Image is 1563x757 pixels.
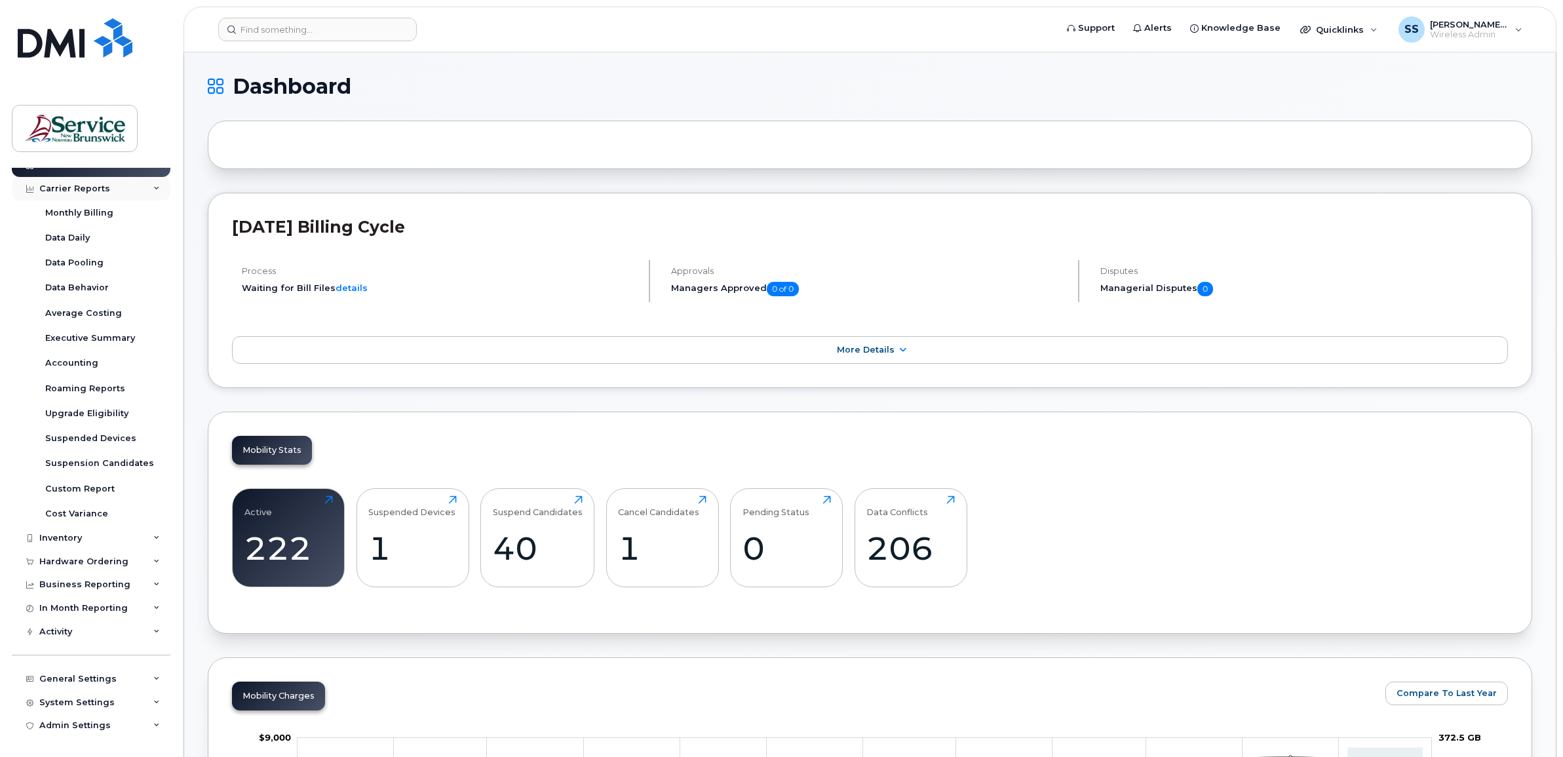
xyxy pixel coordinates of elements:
[1385,682,1508,705] button: Compare To Last Year
[1438,732,1481,743] tspan: 372.5 GB
[368,495,457,579] a: Suspended Devices1
[767,282,799,296] span: 0 of 0
[671,266,1067,276] h4: Approvals
[866,495,928,517] div: Data Conflicts
[866,529,955,568] div: 206
[259,732,291,743] tspan: $9,000
[1397,687,1497,699] span: Compare To Last Year
[242,282,638,294] li: Waiting for Bill Files
[1100,266,1508,276] h4: Disputes
[244,495,333,579] a: Active222
[259,732,291,743] g: $0
[671,282,1067,296] h5: Managers Approved
[232,217,1508,237] h2: [DATE] Billing Cycle
[493,495,583,579] a: Suspend Candidates40
[233,77,351,96] span: Dashboard
[244,529,333,568] div: 222
[743,529,831,568] div: 0
[336,282,368,293] a: details
[618,495,699,517] div: Cancel Candidates
[743,495,809,517] div: Pending Status
[1197,282,1213,296] span: 0
[618,529,706,568] div: 1
[242,266,638,276] h4: Process
[1100,282,1508,296] h5: Managerial Disputes
[368,529,457,568] div: 1
[743,495,831,579] a: Pending Status0
[493,529,583,568] div: 40
[493,495,583,517] div: Suspend Candidates
[866,495,955,579] a: Data Conflicts206
[368,495,455,517] div: Suspended Devices
[837,345,895,355] span: More Details
[244,495,272,517] div: Active
[618,495,706,579] a: Cancel Candidates1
